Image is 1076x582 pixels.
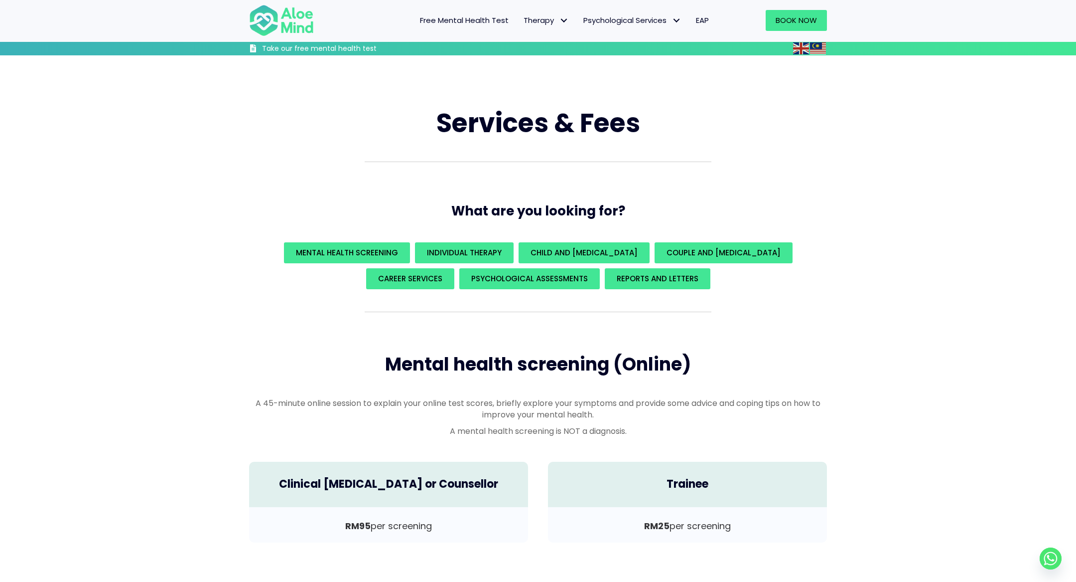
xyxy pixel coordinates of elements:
a: Child and [MEDICAL_DATA] [519,242,650,263]
span: Therapy [524,15,568,25]
span: Mental health screening (Online) [385,352,691,377]
span: Therapy: submenu [556,13,571,28]
img: en [793,42,809,54]
span: Psychological assessments [471,273,588,284]
div: What are you looking for? [249,240,827,292]
nav: Menu [327,10,716,31]
span: Career Services [378,273,442,284]
span: Couple and [MEDICAL_DATA] [667,247,781,258]
h4: Clinical [MEDICAL_DATA] or Counsellor [259,477,518,492]
span: EAP [696,15,709,25]
a: Couple and [MEDICAL_DATA] [655,242,793,263]
a: Take our free mental health test [249,44,430,55]
a: Malay [810,42,827,54]
a: Mental Health Screening [284,242,410,263]
span: Mental Health Screening [296,247,398,258]
span: Psychological Services [583,15,681,25]
b: RM25 [644,520,670,532]
h4: Trainee [558,477,817,492]
p: per screening [558,520,817,533]
a: Psychological assessments [459,268,600,289]
span: What are you looking for? [451,202,625,220]
span: Book Now [776,15,817,25]
span: Child and [MEDICAL_DATA] [531,247,638,258]
a: EAP [688,10,716,31]
a: TherapyTherapy: submenu [516,10,576,31]
b: RM95 [345,520,371,532]
img: Aloe mind Logo [249,4,314,37]
a: English [793,42,810,54]
h3: Take our free mental health test [262,44,430,54]
p: per screening [259,520,518,533]
span: Services & Fees [436,105,640,141]
a: Individual Therapy [415,242,514,263]
span: Psychological Services: submenu [669,13,683,28]
a: Career Services [366,268,454,289]
span: Individual Therapy [427,247,502,258]
a: Psychological ServicesPsychological Services: submenu [576,10,688,31]
p: A mental health screening is NOT a diagnosis. [249,425,827,437]
a: Whatsapp [1040,548,1062,570]
a: Book Now [766,10,827,31]
img: ms [810,42,826,54]
p: A 45-minute online session to explain your online test scores, briefly explore your symptoms and ... [249,397,827,420]
span: REPORTS AND LETTERS [617,273,698,284]
a: REPORTS AND LETTERS [605,268,710,289]
span: Free Mental Health Test [420,15,509,25]
a: Free Mental Health Test [412,10,516,31]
